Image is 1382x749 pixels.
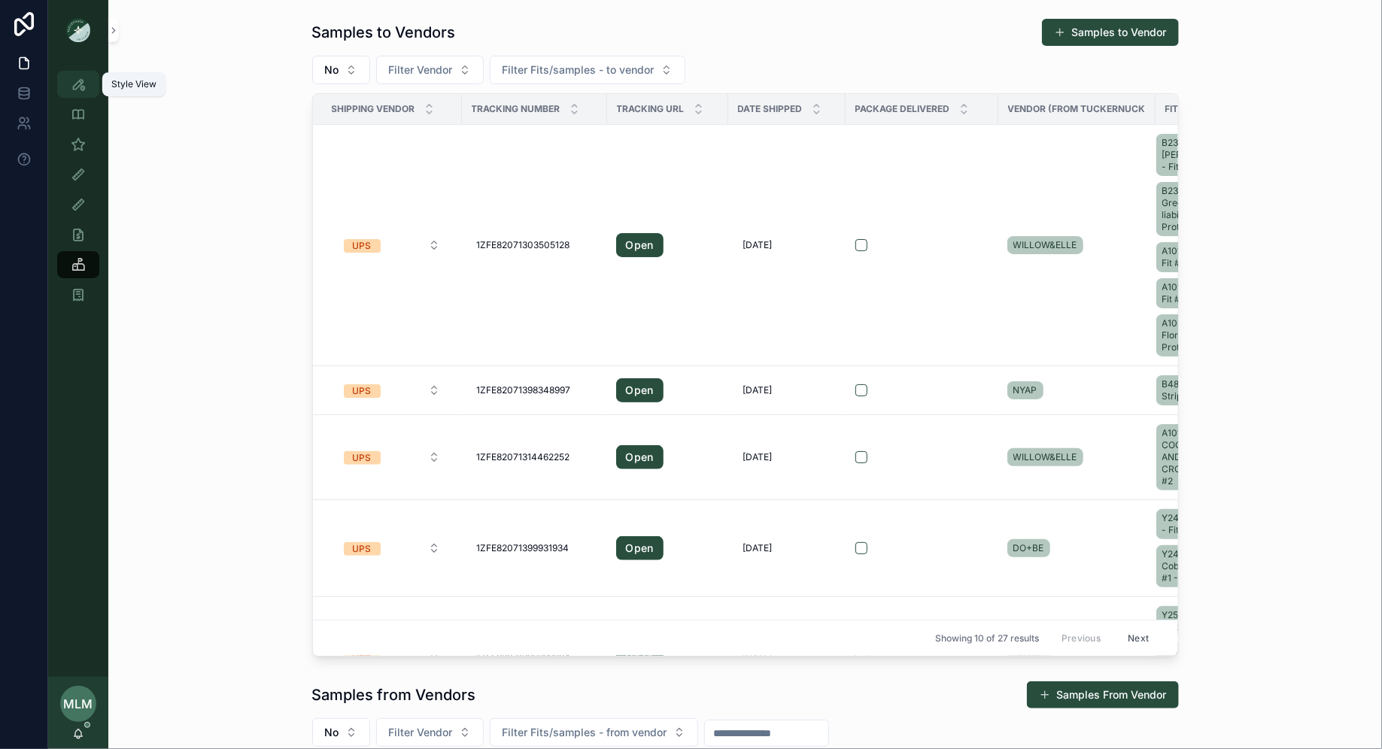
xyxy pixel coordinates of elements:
a: Select Button [331,376,453,405]
a: B484 - Green Stripe - Fit #2 [1156,372,1250,408]
span: No [325,62,339,77]
span: 1ZFE82071303505128 [477,239,570,251]
a: Y24305T - Bright Cobalt Blue - Fit #1 - Proto [1156,545,1244,587]
a: 1ZFE82071314462252 [471,445,598,469]
div: Style View [111,78,156,90]
span: Vendor (from Tuckernuck [1008,103,1146,115]
span: Showing 10 of 27 results [935,632,1039,644]
button: Select Button [312,718,370,747]
a: WILLOW&ELLE [1007,448,1083,466]
div: UPS [353,542,372,556]
a: Y24275T - Coral - Fit #1 - Proto [1156,509,1244,539]
a: B2379 - [PERSON_NAME] - Fit #1 - ProtoB2378 - Dark Green (As per liability) - Fit #1 - ProtoA1014... [1156,131,1250,359]
button: Select Button [312,56,370,84]
a: Select Button [331,534,453,563]
span: Y24305T - Bright Cobalt Blue - Fit #1 - Proto [1162,548,1238,584]
a: DO+BE [1007,536,1147,560]
a: Open [616,445,719,469]
span: [DATE] [743,542,773,554]
a: A10261 - White Floral - Fit #1 - Proto [1156,314,1244,356]
a: WILLOW&ELLE [1007,233,1147,257]
span: 1ZFE82071398348997 [477,384,571,396]
img: App logo [66,18,90,42]
span: Filter Fits/samples - from vendor [503,725,667,740]
button: Select Button [376,718,484,747]
a: Open [616,233,719,257]
a: [DATE] [737,378,837,402]
a: [DATE] [737,445,837,469]
div: UPS [353,451,372,465]
span: Tracking Number [472,103,560,115]
div: scrollable content [48,60,108,328]
span: B2379 - [PERSON_NAME] - Fit #1 - Proto [1162,137,1238,173]
span: DO+BE [1013,542,1044,554]
a: 1ZFE82071303505128 [471,233,598,257]
button: Select Button [332,444,452,471]
span: NYAP [1013,384,1037,396]
button: Select Button [490,718,698,747]
a: A10199 - COCONUT MILK AND LIGHT TAN CROCHET - Fit #2 [1156,424,1244,490]
a: DO+BE [1007,539,1050,557]
a: A10199 - COCONUT MILK AND LIGHT TAN CROCHET - Fit #2 [1156,421,1250,493]
a: Select Button [331,231,453,259]
button: Next [1117,626,1159,650]
span: [DATE] [743,384,773,396]
span: Tracking URL [617,103,685,115]
span: Filter Fits/samples - to vendor [503,62,655,77]
span: Shipping Vendor [332,103,415,115]
a: 1ZFE82071398348997 [471,378,598,402]
a: Select Button [331,443,453,472]
span: Package Delivered [855,103,950,115]
span: A10261 - White Floral - Fit #1 - Proto [1162,317,1238,353]
a: Open [616,445,664,469]
button: Samples to Vendor [1042,19,1179,46]
span: MLM [64,695,93,713]
a: 1ZFE82071399931934 [471,536,598,560]
h1: Samples from Vendors [312,684,476,705]
a: Open [616,233,664,257]
a: B2378 - Dark Green (As per liability) - Fit #1 - Proto [1156,182,1244,236]
button: Select Button [332,377,452,404]
span: Filter Vendor [389,62,453,77]
span: A10146 - Black - Fit #1 - Proto [1162,245,1238,269]
span: A10199 - COCONUT MILK AND LIGHT TAN CROCHET - Fit #2 [1162,427,1238,487]
button: Select Button [490,56,685,84]
button: Select Button [376,56,484,84]
span: Date Shipped [738,103,803,115]
span: A10147 - Black - Fit #1 - Proto [1162,281,1238,305]
span: Filter Vendor [389,725,453,740]
a: Open [616,536,719,560]
span: WILLOW&ELLE [1013,451,1077,463]
a: [DATE] [737,536,837,560]
button: Select Button [332,535,452,562]
span: Y25053T - Navy - Fit #1 - Proto [1162,609,1238,633]
a: Y25053T - Navy - Fit #1 - ProtoY25333T - Pesto - Fit #2 [1156,603,1250,711]
a: WILLOW&ELLE [1007,445,1147,469]
a: Y24275T - Coral - Fit #1 - ProtoY24305T - Bright Cobalt Blue - Fit #1 - Proto [1156,506,1250,590]
a: A10147 - Black - Fit #1 - Proto [1156,278,1244,308]
a: WILLOW&ELLE [1007,236,1083,254]
span: [DATE] [743,451,773,463]
a: Open [616,536,664,560]
span: 1ZFE82071399931934 [477,542,570,554]
a: [DATE] [737,233,837,257]
a: NYAP [1007,381,1043,399]
a: Open [616,378,719,402]
span: B484 - Green Stripe - Fit #2 [1162,378,1238,402]
div: UPS [353,384,372,398]
a: B484 - Green Stripe - Fit #2 [1156,375,1244,405]
button: Samples From Vendor [1027,681,1179,708]
h1: Samples to Vendors [312,22,456,43]
span: WILLOW&ELLE [1013,239,1077,251]
span: Y24275T - Coral - Fit #1 - Proto [1162,512,1238,536]
span: No [325,725,339,740]
span: Fits/samples - to vendor collection [1165,103,1240,115]
span: 1ZFE82071314462252 [477,451,570,463]
span: B2378 - Dark Green (As per liability) - Fit #1 - Proto [1162,185,1238,233]
div: UPS [353,239,372,253]
a: B2379 - [PERSON_NAME] - Fit #1 - Proto [1156,134,1244,176]
span: [DATE] [743,239,773,251]
a: NYAP [1007,378,1147,402]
